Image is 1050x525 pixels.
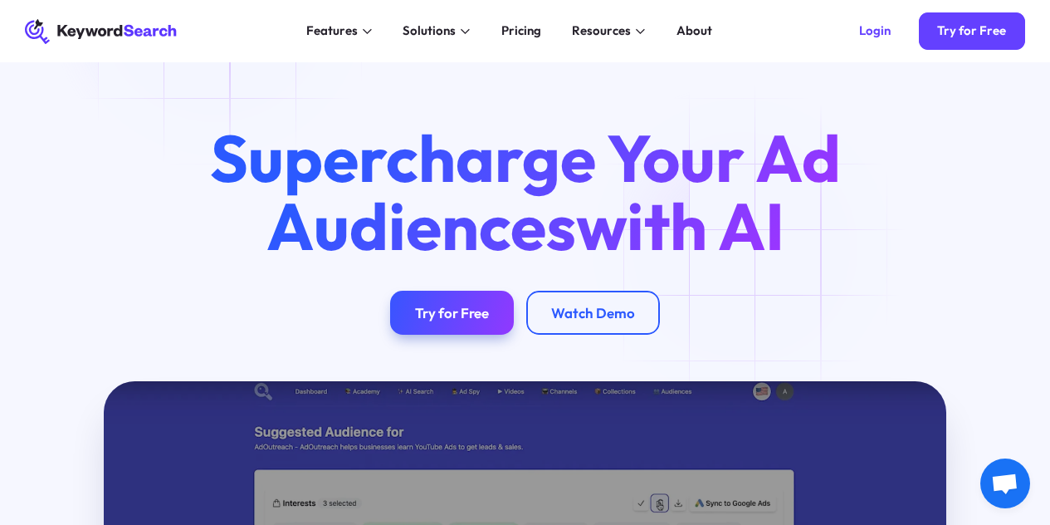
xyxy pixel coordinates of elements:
a: Try for Free [919,12,1025,50]
a: Try for Free [390,291,514,335]
div: Login [859,23,891,39]
div: Watch Demo [551,304,635,321]
a: Pricing [492,19,551,44]
div: Try for Free [415,304,489,321]
div: Try for Free [937,23,1006,39]
h1: Supercharge Your Ad Audiences [182,125,867,260]
div: Features [306,22,358,41]
div: Resources [572,22,631,41]
a: Login [841,12,910,50]
div: Pricing [501,22,541,41]
a: Open chat [980,459,1030,508]
span: with AI [576,184,784,267]
div: Solutions [403,22,456,41]
a: About [667,19,722,44]
div: About [676,22,712,41]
